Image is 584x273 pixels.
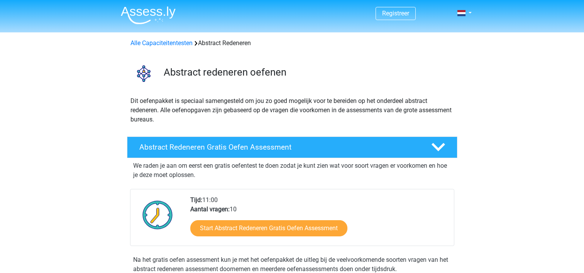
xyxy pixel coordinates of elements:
h4: Abstract Redeneren Gratis Oefen Assessment [139,143,419,152]
div: 11:00 10 [185,195,454,246]
img: Assessly [121,6,176,24]
p: Dit oefenpakket is speciaal samengesteld om jou zo goed mogelijk voor te bereiden op het onderdee... [130,96,454,124]
a: Registreer [382,10,409,17]
h3: Abstract redeneren oefenen [164,66,451,78]
a: Start Abstract Redeneren Gratis Oefen Assessment [190,220,347,236]
a: Alle Capaciteitentesten [130,39,193,47]
p: We raden je aan om eerst een gratis oefentest te doen zodat je kunt zien wat voor soort vragen er... [133,161,451,180]
img: Klok [138,195,177,234]
div: Abstract Redeneren [127,39,457,48]
a: Abstract Redeneren Gratis Oefen Assessment [124,136,460,158]
b: Tijd: [190,196,202,204]
img: abstract redeneren [127,57,160,90]
b: Aantal vragen: [190,206,230,213]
